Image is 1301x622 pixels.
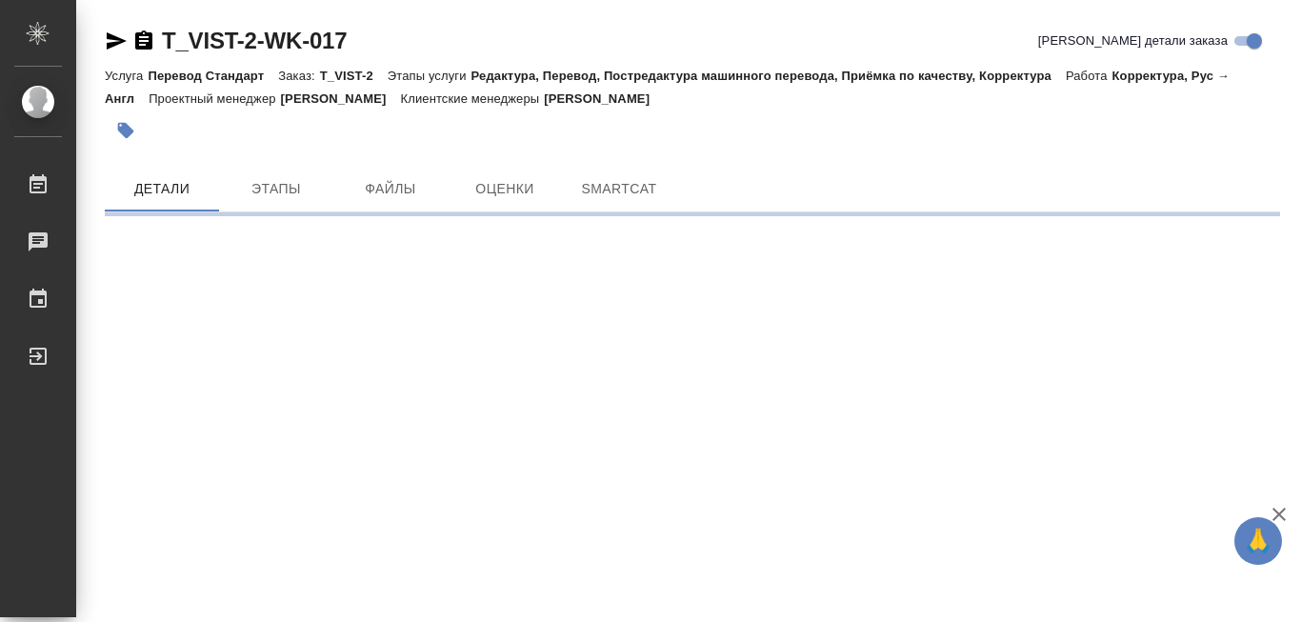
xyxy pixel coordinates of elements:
span: Этапы [230,177,322,201]
p: Услуга [105,69,148,83]
span: [PERSON_NAME] детали заказа [1038,31,1228,50]
button: Скопировать ссылку для ЯМессенджера [105,30,128,52]
p: Проектный менеджер [149,91,280,106]
p: [PERSON_NAME] [544,91,664,106]
p: Клиентские менеджеры [401,91,545,106]
button: Скопировать ссылку [132,30,155,52]
p: Редактура, Перевод, Постредактура машинного перевода, Приёмка по качеству, Корректура [471,69,1066,83]
a: T_VIST-2-WK-017 [162,28,347,53]
p: Этапы услуги [388,69,471,83]
button: 🙏 [1234,517,1282,565]
button: Добавить тэг [105,110,147,151]
p: Перевод Стандарт [148,69,278,83]
span: Файлы [345,177,436,201]
p: Работа [1066,69,1112,83]
span: Детали [116,177,208,201]
p: T_VIST-2 [320,69,388,83]
span: 🙏 [1242,521,1274,561]
p: [PERSON_NAME] [281,91,401,106]
span: SmartCat [573,177,665,201]
span: Оценки [459,177,550,201]
p: Заказ: [278,69,319,83]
